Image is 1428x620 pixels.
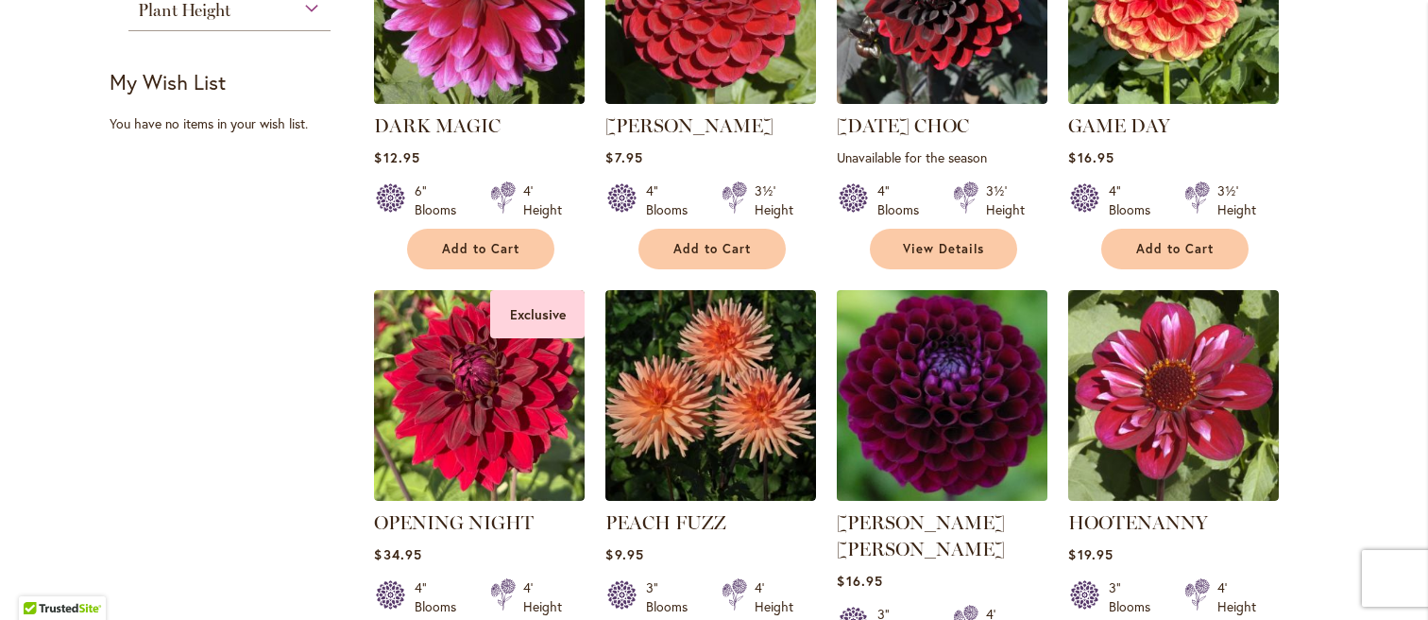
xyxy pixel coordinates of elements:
div: 4" Blooms [415,578,467,616]
a: OPENING NIGHT [374,511,534,534]
a: DARK MAGIC [374,90,585,108]
div: 4' Height [523,181,562,219]
a: [PERSON_NAME] [605,114,773,137]
img: JASON MATTHEW [832,284,1053,506]
div: You have no items in your wish list. [110,114,362,133]
a: GAME DAY [1068,114,1170,137]
div: 4' Height [1217,578,1256,616]
img: PEACH FUZZ [605,290,816,501]
span: $34.95 [374,545,421,563]
a: OPENING NIGHT Exclusive [374,487,585,505]
strong: My Wish List [110,68,226,95]
a: View Details [870,229,1017,269]
div: 3½' Height [986,181,1025,219]
div: 4" Blooms [877,181,930,219]
a: HOOTENANNY [1068,511,1208,534]
div: 3½' Height [1217,181,1256,219]
span: $7.95 [605,148,642,166]
span: $19.95 [1068,545,1113,563]
img: OPENING NIGHT [374,290,585,501]
button: Add to Cart [1101,229,1249,269]
a: [DATE] CHOC [837,114,969,137]
div: 3" Blooms [1109,578,1162,616]
a: KARMA CHOC [837,90,1047,108]
button: Add to Cart [407,229,554,269]
span: Add to Cart [1136,241,1214,257]
div: 4' Height [755,578,793,616]
p: Unavailable for the season [837,148,1047,166]
span: Add to Cart [442,241,519,257]
a: DARK MAGIC [374,114,501,137]
div: 4" Blooms [1109,181,1162,219]
a: [PERSON_NAME] [PERSON_NAME] [837,511,1005,560]
div: 6" Blooms [415,181,467,219]
span: $12.95 [374,148,419,166]
span: $16.95 [837,572,882,590]
span: Add to Cart [673,241,751,257]
iframe: Launch Accessibility Center [14,553,67,606]
div: 4' Height [523,578,562,616]
button: Add to Cart [638,229,786,269]
img: HOOTENANNY [1068,290,1279,501]
a: PEACH FUZZ [605,487,816,505]
span: View Details [903,241,984,257]
span: $9.95 [605,545,643,563]
div: 3" Blooms [646,578,699,616]
div: Exclusive [490,290,585,338]
div: 4" Blooms [646,181,699,219]
a: CORNEL [605,90,816,108]
a: PEACH FUZZ [605,511,726,534]
a: JASON MATTHEW [837,487,1047,505]
div: 3½' Height [755,181,793,219]
span: $16.95 [1068,148,1113,166]
a: GAME DAY [1068,90,1279,108]
a: HOOTENANNY [1068,487,1279,505]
